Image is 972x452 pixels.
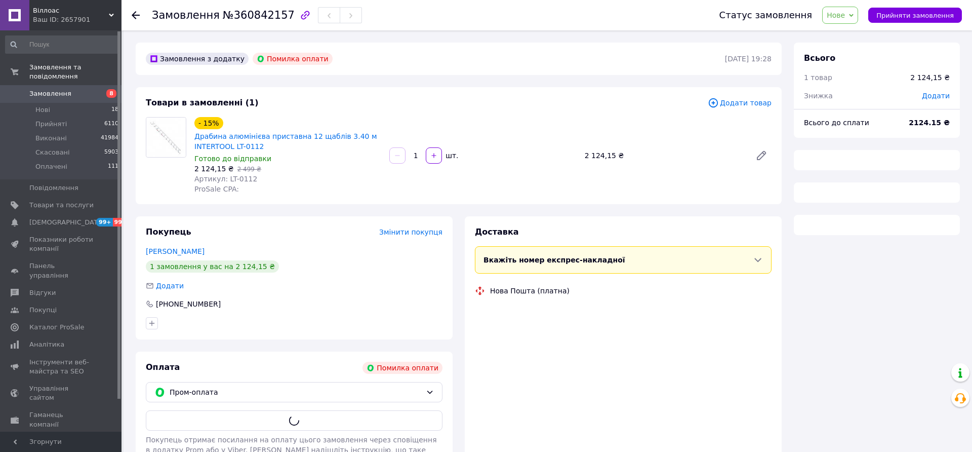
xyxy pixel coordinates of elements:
[35,105,50,115] span: Нові
[804,119,869,127] span: Всього до сплати
[29,410,94,429] span: Гаманець компанії
[804,73,832,82] span: 1 товар
[29,384,94,402] span: Управління сайтом
[708,97,772,108] span: Додати товар
[101,134,118,143] span: 41984
[751,145,772,166] a: Редагувати
[146,247,205,255] a: [PERSON_NAME]
[29,201,94,210] span: Товари та послуги
[194,175,257,183] span: Артикул: LT-0112
[132,10,140,20] div: Повернутися назад
[146,227,191,237] span: Покупець
[194,185,239,193] span: ProSale CPA:
[106,89,116,98] span: 8
[868,8,962,23] button: Прийняти замовлення
[29,306,57,315] span: Покупці
[146,362,180,372] span: Оплата
[35,120,67,129] span: Прийняті
[922,92,950,100] span: Додати
[113,218,130,227] span: 99+
[379,228,442,236] span: Змінити покупця
[910,72,950,83] div: 2 124,15 ₴
[146,98,259,107] span: Товари в замовленні (1)
[29,89,71,98] span: Замовлення
[104,148,118,157] span: 5903
[146,53,249,65] div: Замовлення з додатку
[108,162,118,171] span: 111
[475,227,519,237] span: Доставка
[804,53,835,63] span: Всього
[362,362,442,374] div: Помилка оплати
[443,150,459,161] div: шт.
[725,55,772,63] time: [DATE] 19:28
[170,387,422,398] span: Пром-оплата
[104,120,118,129] span: 6110
[876,12,954,19] span: Прийняти замовлення
[146,118,186,157] img: Драбина алюмінієва приставна 12 щаблів 3.40 м INTERTOOL LT-0112
[194,117,223,129] div: - 15%
[194,132,377,150] a: Драбина алюмінієва приставна 12 щаблів 3.40 м INTERTOOL LT-0112
[29,261,94,280] span: Панель управління
[194,155,271,163] span: Готово до відправки
[29,235,94,253] span: Показники роботи компанії
[581,148,747,163] div: 2 124,15 ₴
[29,183,78,193] span: Повідомлення
[223,9,295,21] span: №360842157
[156,282,184,290] span: Додати
[35,148,70,157] span: Скасовані
[483,256,625,264] span: Вкажіть номер експрес-накладної
[909,119,950,127] b: 2124.15 ₴
[5,35,119,54] input: Пошук
[804,92,833,100] span: Знижка
[194,165,234,173] span: 2 124,15 ₴
[719,10,813,20] div: Статус замовлення
[827,11,845,19] span: Нове
[488,286,572,296] div: Нова Пошта (платна)
[155,299,222,309] div: [PHONE_NUMBER]
[29,288,56,297] span: Відгуки
[111,105,118,115] span: 18
[29,323,84,332] span: Каталог ProSale
[29,358,94,376] span: Інструменти веб-майстра та SEO
[35,134,67,143] span: Виконані
[33,6,109,15] span: Віллоас
[29,340,64,349] span: Аналітика
[146,260,279,273] div: 1 замовлення у вас на 2 124,15 ₴
[29,63,121,81] span: Замовлення та повідомлення
[152,9,220,21] span: Замовлення
[253,53,333,65] div: Помилка оплати
[237,166,261,173] span: 2 499 ₴
[35,162,67,171] span: Оплачені
[29,218,104,227] span: [DEMOGRAPHIC_DATA]
[96,218,113,227] span: 99+
[33,15,121,24] div: Ваш ID: 2657901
